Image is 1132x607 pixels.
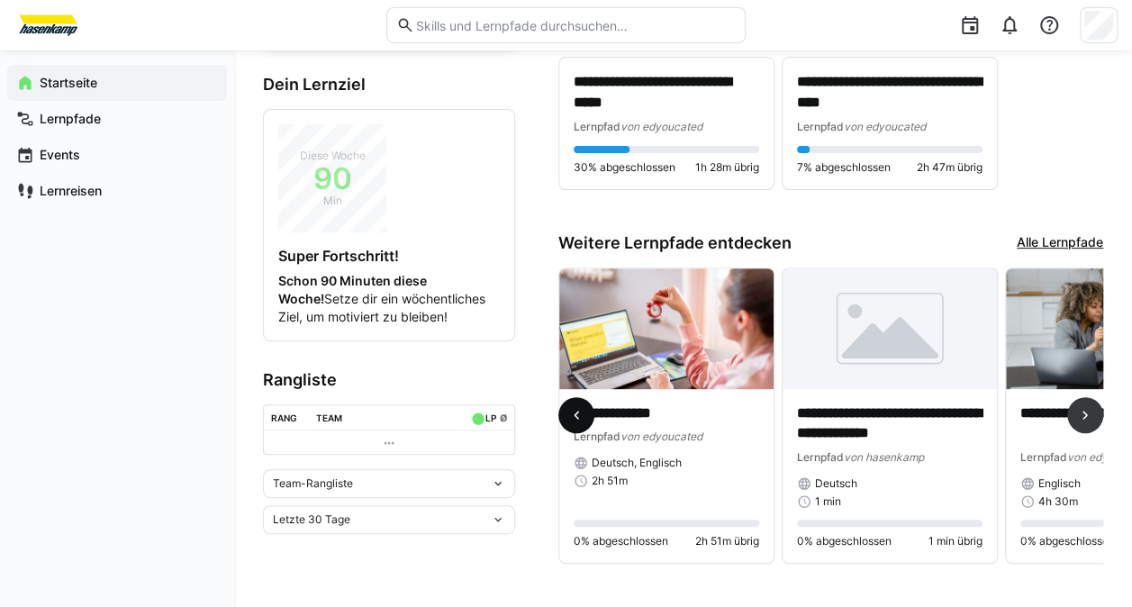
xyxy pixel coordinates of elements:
[815,494,841,509] span: 1 min
[797,160,891,175] span: 7% abgeschlossen
[1017,233,1103,253] a: Alle Lernpfade
[574,120,620,133] span: Lernpfad
[592,456,682,470] span: Deutsch, Englisch
[263,370,515,390] h3: Rangliste
[917,160,983,175] span: 2h 47m übrig
[414,17,736,33] input: Skills und Lernpfade durchsuchen…
[278,273,427,306] strong: Schon 90 Minuten diese Woche!
[574,160,675,175] span: 30% abgeschlossen
[815,476,857,491] span: Deutsch
[574,430,620,443] span: Lernpfad
[1020,534,1115,548] span: 0% abgeschlossen
[844,450,924,464] span: von hasenkamp
[273,476,353,491] span: Team-Rangliste
[263,75,515,95] h3: Dein Lernziel
[695,160,759,175] span: 1h 28m übrig
[278,272,500,326] p: Setze dir ein wöchentliches Ziel, um motiviert zu bleiben!
[620,120,702,133] span: von edyoucated
[499,409,507,424] a: ø
[558,233,792,253] h3: Weitere Lernpfade entdecken
[620,430,702,443] span: von edyoucated
[1038,494,1078,509] span: 4h 30m
[1038,476,1081,491] span: Englisch
[797,120,844,133] span: Lernpfad
[278,247,500,265] h4: Super Fortschritt!
[485,412,496,423] div: LP
[797,450,844,464] span: Lernpfad
[797,534,892,548] span: 0% abgeschlossen
[559,268,774,389] img: image
[844,120,926,133] span: von edyoucated
[783,268,997,389] img: image
[273,512,350,527] span: Letzte 30 Tage
[1020,450,1067,464] span: Lernpfad
[316,412,342,423] div: Team
[928,534,983,548] span: 1 min übrig
[574,534,668,548] span: 0% abgeschlossen
[271,412,297,423] div: Rang
[592,474,628,488] span: 2h 51m
[695,534,759,548] span: 2h 51m übrig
